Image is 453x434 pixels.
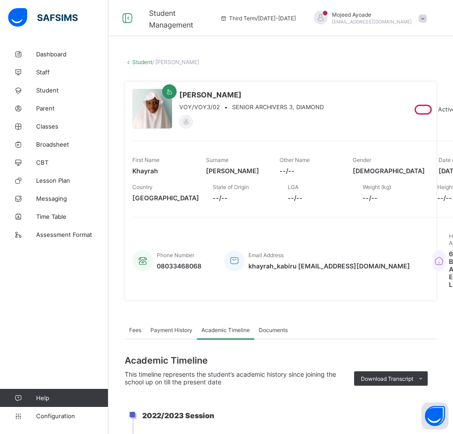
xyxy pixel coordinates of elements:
span: Surname [206,157,229,163]
span: --/-- [288,194,349,202]
span: / [PERSON_NAME] [152,59,199,65]
span: Country [132,184,153,190]
span: Configuration [36,412,108,420]
span: [GEOGRAPHIC_DATA] [132,194,199,202]
span: Email Address [248,252,284,259]
span: Student Management [149,9,193,29]
span: State of Origin [213,184,249,190]
span: [EMAIL_ADDRESS][DOMAIN_NAME] [332,19,412,24]
span: Help [36,394,108,402]
span: First Name [132,157,159,163]
span: 08033468068 [157,262,201,270]
a: Student [132,59,152,65]
span: Time Table [36,213,108,220]
span: Messaging [36,195,108,202]
span: Classes [36,123,108,130]
span: Weight (kg) [363,184,391,190]
span: VOY/VOY3/02 [179,104,220,111]
span: Payment History [150,327,192,333]
span: CBT [36,159,108,166]
span: SENIOR ARCHIVERS 3, DIAMOND [232,104,324,111]
span: Other Name [280,157,310,163]
span: Dashboard [36,51,108,58]
span: --/-- [363,194,424,202]
span: This timeline represents the student’s academic history since joining the school up on till the p... [125,370,336,386]
span: Student [36,87,108,94]
span: Documents [259,327,288,333]
img: safsims [8,8,78,27]
span: Academic Timeline [125,355,350,366]
span: --/-- [213,194,274,202]
span: --/-- [280,167,340,175]
span: Gender [353,157,371,163]
span: LGA [288,184,299,190]
button: Open asap [421,402,448,429]
span: Fees [129,327,141,333]
span: 2022/2023 Session [142,411,214,420]
span: Staff [36,69,108,76]
span: Broadsheet [36,141,108,148]
span: [PERSON_NAME] [206,167,266,175]
span: Lesson Plan [36,177,108,184]
div: MojeedAyoade [305,11,431,26]
div: • [179,104,324,111]
span: session/term information [220,15,296,22]
span: Academic Timeline [201,327,250,333]
span: Mojeed Ayoade [332,11,412,18]
span: Download Transcript [361,375,413,382]
span: Assessment Format [36,231,108,238]
span: Khayrah [132,167,192,175]
span: Phone Number [157,252,194,259]
span: Parent [36,105,108,112]
span: [PERSON_NAME] [179,90,324,99]
span: khayrah_kabiru [EMAIL_ADDRESS][DOMAIN_NAME] [248,262,410,270]
span: [DEMOGRAPHIC_DATA] [353,167,425,175]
